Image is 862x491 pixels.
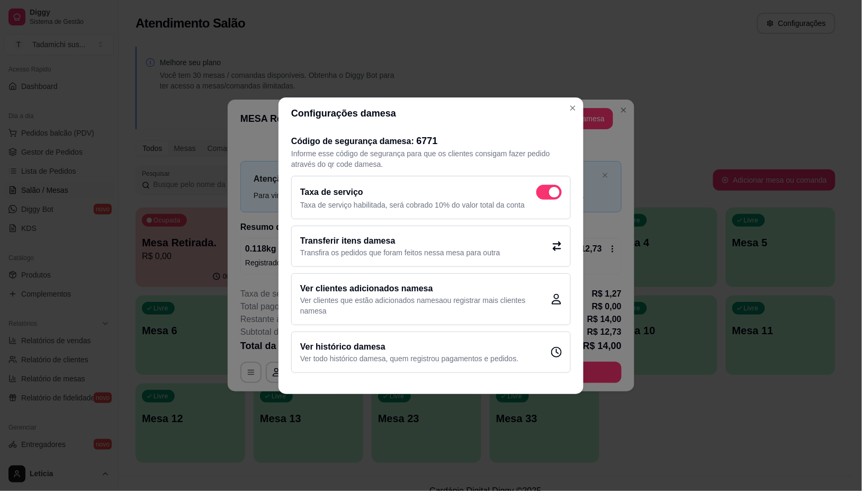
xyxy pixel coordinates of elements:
[279,97,583,129] header: Configurações da mesa
[291,148,571,169] p: Informe esse código de segurança para que os clientes consigam fazer pedido através do qr code da...
[291,133,571,148] h2: Código de segurança da mesa :
[300,200,562,210] p: Taxa de serviço habilitada, será cobrado 10% do valor total da conta
[564,100,581,117] button: Close
[300,295,551,316] p: Ver clientes que estão adicionados na mesa ou registrar mais clientes na mesa
[300,235,500,247] h2: Transferir itens da mesa
[300,247,500,258] p: Transfira os pedidos que foram feitos nessa mesa para outra
[300,341,518,353] h2: Ver histórico da mesa
[417,136,438,146] span: 6771
[300,282,551,295] h2: Ver clientes adicionados na mesa
[300,353,518,364] p: Ver todo histórico da mesa , quem registrou pagamentos e pedidos.
[300,186,363,199] h2: Taxa de serviço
